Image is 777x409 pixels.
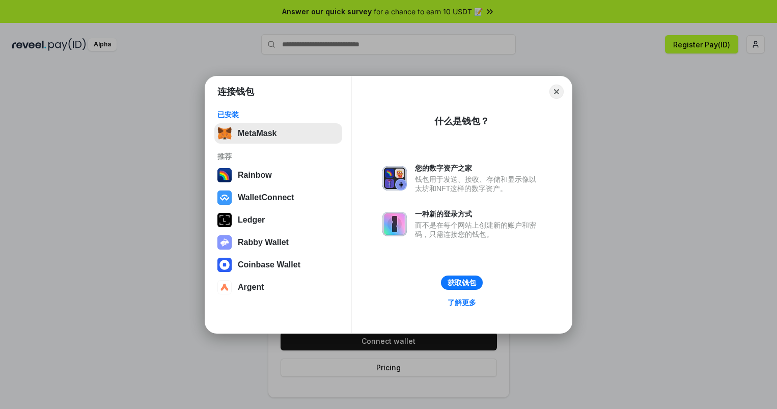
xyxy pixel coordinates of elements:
div: Argent [238,283,264,292]
div: 获取钱包 [448,278,476,287]
div: Ledger [238,215,265,225]
div: Rainbow [238,171,272,180]
button: MetaMask [214,123,342,144]
img: svg+xml,%3Csvg%20fill%3D%22none%22%20height%3D%2233%22%20viewBox%3D%220%200%2035%2033%22%20width%... [217,126,232,141]
button: Coinbase Wallet [214,255,342,275]
button: 获取钱包 [441,276,483,290]
div: MetaMask [238,129,276,138]
div: 钱包用于发送、接收、存储和显示像以太坊和NFT这样的数字资产。 [415,175,541,193]
img: svg+xml,%3Csvg%20xmlns%3D%22http%3A%2F%2Fwww.w3.org%2F2000%2Fsvg%22%20fill%3D%22none%22%20viewBox... [382,166,407,190]
div: Rabby Wallet [238,238,289,247]
div: 了解更多 [448,298,476,307]
button: Rainbow [214,165,342,185]
button: WalletConnect [214,187,342,208]
img: svg+xml,%3Csvg%20width%3D%2228%22%20height%3D%2228%22%20viewBox%3D%220%200%2028%2028%22%20fill%3D... [217,258,232,272]
button: Ledger [214,210,342,230]
button: Rabby Wallet [214,232,342,253]
img: svg+xml,%3Csvg%20width%3D%2228%22%20height%3D%2228%22%20viewBox%3D%220%200%2028%2028%22%20fill%3D... [217,190,232,205]
div: WalletConnect [238,193,294,202]
img: svg+xml,%3Csvg%20xmlns%3D%22http%3A%2F%2Fwww.w3.org%2F2000%2Fsvg%22%20fill%3D%22none%22%20viewBox... [217,235,232,250]
img: svg+xml,%3Csvg%20width%3D%22120%22%20height%3D%22120%22%20viewBox%3D%220%200%20120%20120%22%20fil... [217,168,232,182]
div: 什么是钱包？ [434,115,489,127]
div: 而不是在每个网站上创建新的账户和密码，只需连接您的钱包。 [415,221,541,239]
button: Argent [214,277,342,297]
h1: 连接钱包 [217,86,254,98]
button: Close [549,85,564,99]
img: svg+xml,%3Csvg%20xmlns%3D%22http%3A%2F%2Fwww.w3.org%2F2000%2Fsvg%22%20fill%3D%22none%22%20viewBox... [382,212,407,236]
img: svg+xml,%3Csvg%20width%3D%2228%22%20height%3D%2228%22%20viewBox%3D%220%200%2028%2028%22%20fill%3D... [217,280,232,294]
div: 一种新的登录方式 [415,209,541,219]
div: 您的数字资产之家 [415,163,541,173]
div: Coinbase Wallet [238,260,300,269]
div: 已安装 [217,110,339,119]
img: svg+xml,%3Csvg%20xmlns%3D%22http%3A%2F%2Fwww.w3.org%2F2000%2Fsvg%22%20width%3D%2228%22%20height%3... [217,213,232,227]
a: 了解更多 [441,296,482,309]
div: 推荐 [217,152,339,161]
